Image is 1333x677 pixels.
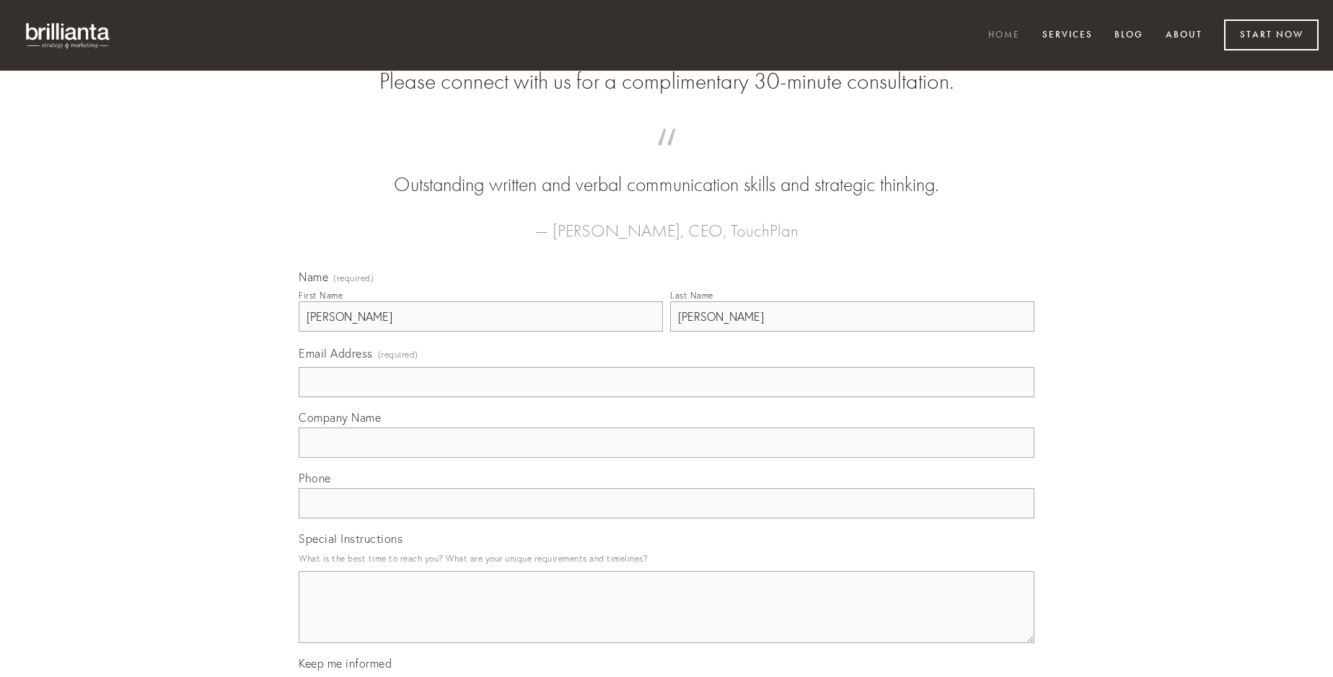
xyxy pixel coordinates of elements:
[299,656,392,671] span: Keep me informed
[1156,24,1212,48] a: About
[322,143,1011,171] span: “
[333,274,374,283] span: (required)
[322,143,1011,199] blockquote: Outstanding written and verbal communication skills and strategic thinking.
[670,290,713,301] div: Last Name
[14,14,123,56] img: brillianta - research, strategy, marketing
[299,68,1034,95] h2: Please connect with us for a complimentary 30-minute consultation.
[299,290,343,301] div: First Name
[378,345,418,364] span: (required)
[299,270,328,284] span: Name
[299,471,331,485] span: Phone
[1033,24,1102,48] a: Services
[1105,24,1153,48] a: Blog
[979,24,1029,48] a: Home
[1224,19,1319,50] a: Start Now
[299,346,373,360] span: Email Address
[299,549,1034,568] p: What is the best time to reach you? What are your unique requirements and timelines?
[322,199,1011,245] figcaption: — [PERSON_NAME], CEO, TouchPlan
[299,410,381,425] span: Company Name
[299,531,402,546] span: Special Instructions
